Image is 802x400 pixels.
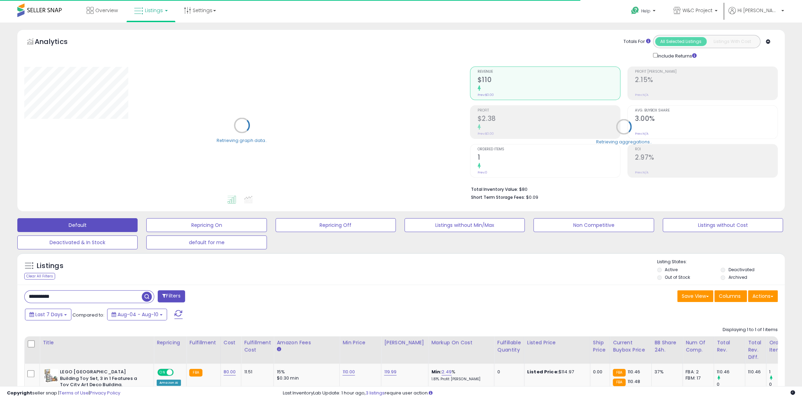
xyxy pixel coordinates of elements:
[631,6,639,15] i: Get Help
[95,7,118,14] span: Overview
[17,218,138,232] button: Default
[244,369,268,375] div: 11.51
[431,368,442,375] b: Min:
[682,7,713,14] span: W&C Project
[35,37,81,48] h5: Analytics
[158,290,185,302] button: Filters
[25,309,71,320] button: Last 7 Days
[665,274,690,280] label: Out of Stock
[146,235,267,249] button: default for me
[117,311,158,318] span: Aug-04 - Aug-10
[277,346,281,353] small: Amazon Fees.
[431,385,443,391] b: Max:
[431,377,489,382] p: 1.81% Profit [PERSON_NAME]
[686,339,711,354] div: Num of Comp.
[641,8,651,14] span: Help
[714,290,747,302] button: Columns
[533,218,654,232] button: Non Competitive
[769,339,794,354] div: Ordered Items
[146,218,267,232] button: Repricing On
[657,259,785,265] p: Listing States:
[723,327,778,333] div: Displaying 1 to 1 of 1 items
[442,368,452,375] a: 2.49
[728,274,747,280] label: Archived
[43,339,151,346] div: Title
[748,369,761,375] div: 110.46
[527,368,559,375] b: Listed Price:
[769,369,797,375] div: 1
[428,336,494,364] th: The percentage added to the cost of goods (COGS) that forms the calculator for Min & Max prices.
[497,339,521,354] div: Fulfillable Quantity
[173,370,184,375] span: OFF
[686,369,708,375] div: FBA: 2
[107,309,167,320] button: Aug-04 - Aug-10
[593,339,607,354] div: Ship Price
[189,339,217,346] div: Fulfillment
[157,339,183,346] div: Repricing
[44,369,58,383] img: 51Eqw40sV7L._SL40_.jpg
[7,390,120,397] div: seller snap | |
[717,339,742,354] div: Total Rev.
[769,381,797,388] div: 0
[244,339,271,354] div: Fulfillment Cost
[59,390,89,396] a: Terms of Use
[157,380,181,386] div: Amazon AI
[665,267,678,273] label: Active
[663,218,783,232] button: Listings without Cost
[276,218,396,232] button: Repricing Off
[748,339,763,361] div: Total Rev. Diff.
[431,339,491,346] div: Markup on Cost
[624,38,651,45] div: Totals For
[7,390,32,396] strong: Copyright
[654,339,680,354] div: BB Share 24h.
[404,218,525,232] button: Listings without Min/Max
[277,375,334,381] div: $0.30 min
[677,290,713,302] button: Save View
[613,369,626,376] small: FBA
[626,1,662,23] a: Help
[748,290,778,302] button: Actions
[158,370,167,375] span: ON
[596,139,652,145] div: Retrieving aggregations..
[717,381,745,388] div: 0
[648,52,705,60] div: Include Returns
[527,369,585,375] div: $114.97
[706,37,758,46] button: Listings With Cost
[17,235,138,249] button: Deactivated & In Stock
[729,7,784,23] a: Hi [PERSON_NAME]
[627,378,640,385] span: 110.48
[738,7,779,14] span: Hi [PERSON_NAME]
[654,369,677,375] div: 37%
[145,7,163,14] span: Listings
[24,273,55,279] div: Clear All Filters
[717,369,745,375] div: 110.46
[613,379,626,386] small: FBA
[35,311,63,318] span: Last 7 Days
[686,375,708,381] div: FBM: 17
[277,339,337,346] div: Amazon Fees
[627,368,640,375] span: 110.46
[728,267,754,273] label: Deactivated
[497,369,518,375] div: 0
[431,385,489,398] div: %
[655,37,707,46] button: All Selected Listings
[277,369,334,375] div: 15%
[224,339,238,346] div: Cost
[431,369,489,382] div: %
[593,369,604,375] div: 0.00
[217,137,267,143] div: Retrieving graph data..
[342,368,355,375] a: 110.00
[37,261,63,271] h5: Listings
[283,390,795,397] div: Last InventoryLab Update: 1 hour ago, require user action.
[366,390,385,396] a: 3 listings
[527,339,587,346] div: Listed Price
[613,339,648,354] div: Current Buybox Price
[443,385,453,392] a: 13.10
[90,390,120,396] a: Privacy Policy
[72,312,104,318] span: Compared to:
[384,339,425,346] div: [PERSON_NAME]
[719,293,741,300] span: Columns
[384,368,396,375] a: 119.99
[342,339,378,346] div: Min Price
[189,369,202,376] small: FBA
